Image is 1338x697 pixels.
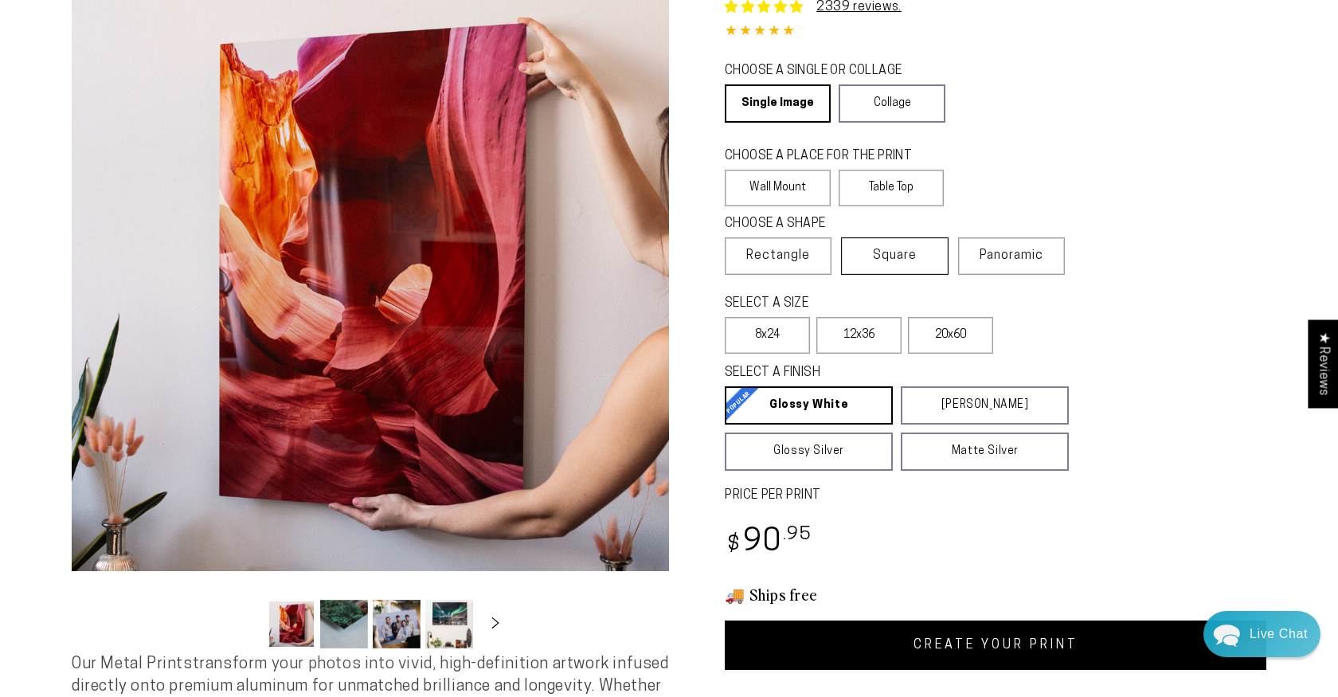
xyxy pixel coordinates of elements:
[725,364,1031,382] legend: SELECT A FINISH
[746,246,810,265] span: Rectangle
[725,317,810,354] label: 8x24
[268,600,315,648] button: Load image 1 in gallery view
[908,317,993,354] label: 20x60
[727,534,741,556] span: $
[725,433,893,471] a: Glossy Silver
[725,62,930,80] legend: CHOOSE A SINGLE OR COLLAGE
[901,386,1069,425] a: [PERSON_NAME]
[1308,319,1338,408] div: Click to open Judge.me floating reviews tab
[873,246,917,265] span: Square
[725,386,893,425] a: Glossy White
[725,21,1266,44] div: 4.84 out of 5.0 stars
[980,249,1043,262] span: Panoramic
[373,600,421,648] button: Load image 3 in gallery view
[725,170,831,206] label: Wall Mount
[839,170,945,206] label: Table Top
[816,317,902,354] label: 12x36
[901,433,1069,471] a: Matte Silver
[425,600,473,648] button: Load image 4 in gallery view
[725,84,831,123] a: Single Image
[320,600,368,648] button: Load image 2 in gallery view
[725,487,1266,505] label: PRICE PER PRINT
[839,84,945,123] a: Collage
[725,215,932,233] legend: CHOOSE A SHAPE
[228,606,263,641] button: Slide left
[783,526,812,544] sup: .95
[725,527,812,558] bdi: 90
[816,1,902,14] a: 2339 reviews.
[725,295,941,313] legend: SELECT A SIZE
[1203,611,1320,657] div: Chat widget toggle
[1250,611,1308,657] div: Contact Us Directly
[725,584,1266,605] h3: 🚚 Ships free
[478,606,513,641] button: Slide right
[725,147,929,166] legend: CHOOSE A PLACE FOR THE PRINT
[725,621,1266,670] a: CREATE YOUR PRINT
